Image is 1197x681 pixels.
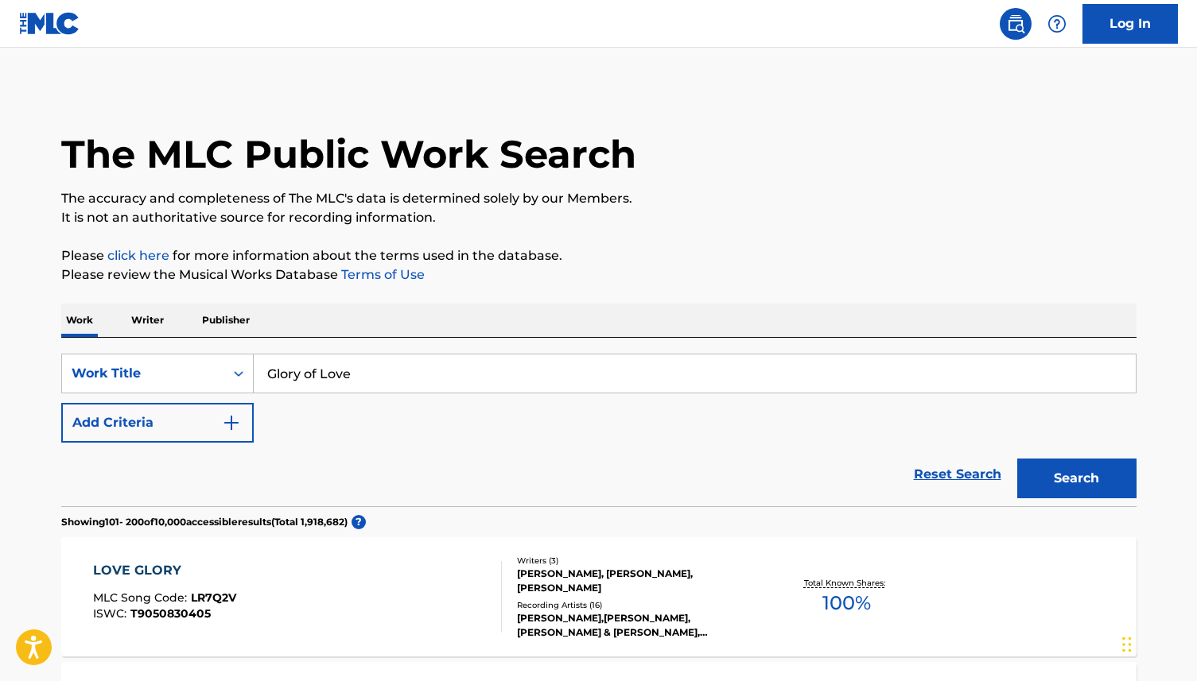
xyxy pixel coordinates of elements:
img: search [1006,14,1025,33]
a: Reset Search [906,457,1009,492]
span: LR7Q2V [191,590,236,605]
img: MLC Logo [19,12,80,35]
div: Work Title [72,364,215,383]
div: Recording Artists ( 16 ) [517,599,757,611]
div: Writers ( 3 ) [517,555,757,567]
div: [PERSON_NAME], [PERSON_NAME], [PERSON_NAME] [517,567,757,595]
span: 100 % [822,589,871,617]
span: ISWC : [93,606,130,621]
span: MLC Song Code : [93,590,191,605]
button: Search [1017,459,1137,498]
p: Total Known Shares: [804,577,889,589]
p: Please review the Musical Works Database [61,265,1137,284]
p: Writer [126,304,169,337]
div: [PERSON_NAME],[PERSON_NAME], [PERSON_NAME] & [PERSON_NAME], [PERSON_NAME] & [PERSON_NAME], [PERSO... [517,611,757,640]
a: LOVE GLORYMLC Song Code:LR7Q2VISWC:T9050830405Writers (3)[PERSON_NAME], [PERSON_NAME], [PERSON_NA... [61,537,1137,656]
p: Work [61,304,98,337]
a: Terms of Use [338,267,425,282]
div: Help [1041,8,1073,40]
h1: The MLC Public Work Search [61,130,636,178]
form: Search Form [61,354,1137,506]
p: The accuracy and completeness of The MLC's data is determined solely by our Members. [61,189,1137,208]
span: T9050830405 [130,606,211,621]
a: Log In [1082,4,1178,44]
a: click here [107,248,169,263]
img: 9d2ae6d4665cec9f34b9.svg [222,413,241,432]
div: LOVE GLORY [93,561,236,580]
a: Public Search [1000,8,1032,40]
img: help [1047,14,1067,33]
p: Publisher [197,304,255,337]
p: Please for more information about the terms used in the database. [61,246,1137,265]
div: Drag [1122,621,1132,668]
p: It is not an authoritative source for recording information. [61,208,1137,227]
p: Showing 101 - 200 of 10,000 accessible results (Total 1,918,682 ) [61,515,348,529]
span: ? [352,515,366,529]
iframe: Chat Widget [1117,605,1197,681]
button: Add Criteria [61,403,254,443]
